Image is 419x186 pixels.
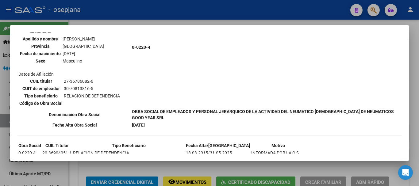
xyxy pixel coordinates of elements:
[19,93,63,99] th: Tipo beneficiario
[18,108,131,121] th: Denominación Obra Social
[398,165,413,180] div: Open Intercom Messenger
[73,150,185,156] td: RELACION DE DEPENDENCIA
[73,142,185,149] th: Tipo Beneficiario
[63,93,120,99] td: RELACION DE DEPENDENCIA
[62,43,130,50] td: [GEOGRAPHIC_DATA]
[19,36,62,42] th: Apellido y nombre
[42,142,72,149] th: CUIL Titular
[132,123,145,127] b: [DATE]
[19,85,63,92] th: CUIT de empleador
[62,50,130,57] td: [DATE]
[18,150,41,156] td: 0-0220-4
[132,45,150,50] b: 0-0220-4
[62,36,130,42] td: [PERSON_NAME]
[18,122,131,128] th: Fecha Alta Obra Social
[251,142,306,149] th: Motivo
[132,109,394,120] b: OBRA SOCIAL DE EMPLEADOS Y PERSONAL JERARQUICO DE LA ACTIVIDAD DEL NEUMATICO [DEMOGRAPHIC_DATA] D...
[42,150,72,156] td: 20-36904051-1
[19,100,63,107] th: Código de Obra Social
[186,150,250,156] td: 18-03-2015/31-05-2025
[19,58,62,64] th: Sexo
[186,142,250,149] th: Fecha Alta/[GEOGRAPHIC_DATA]
[19,78,63,85] th: CUIL titular
[19,50,62,57] th: Fecha de nacimiento
[63,78,120,85] td: 27-36786082-6
[18,142,41,149] th: Obra Social
[19,43,62,50] th: Provincia
[63,85,120,92] td: 30-70813816-5
[251,150,306,156] td: INFORMADA POR LA O.S.
[62,58,130,64] td: Masculino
